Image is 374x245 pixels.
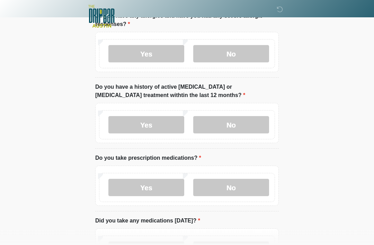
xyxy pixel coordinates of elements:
[193,116,269,134] label: No
[108,179,184,196] label: Yes
[95,83,279,100] label: Do you have a history of active [MEDICAL_DATA] or [MEDICAL_DATA] treatment withtin the last 12 mo...
[95,217,200,225] label: Did you take any medications [DATE]?
[88,5,115,28] img: The DRIPBaR - Austin The Domain Logo
[95,154,201,163] label: Do you take prescription medications?
[193,45,269,63] label: No
[193,179,269,196] label: No
[108,45,184,63] label: Yes
[108,116,184,134] label: Yes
